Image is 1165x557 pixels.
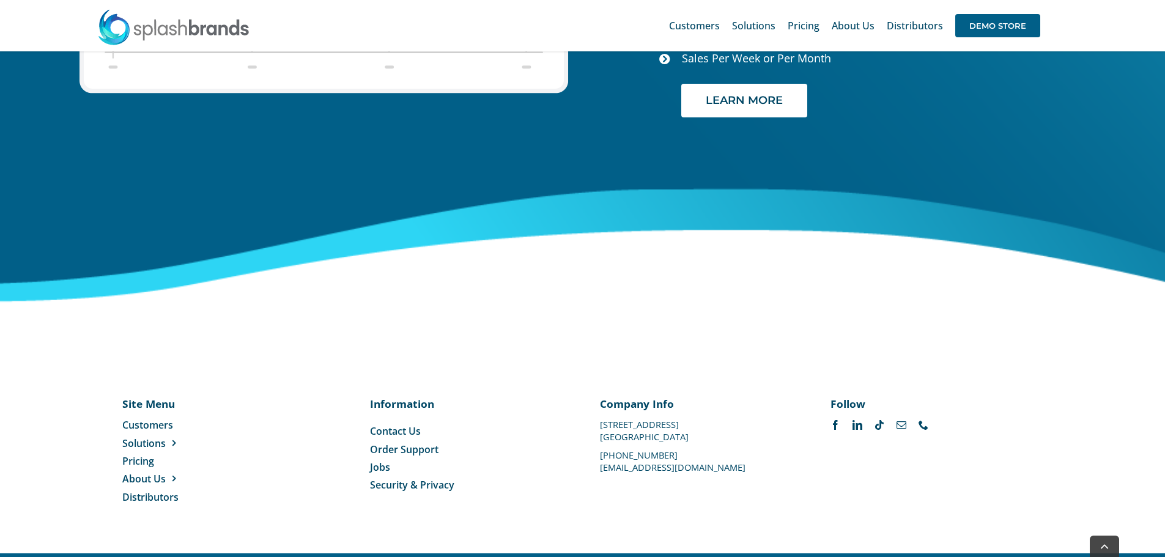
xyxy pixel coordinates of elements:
a: LEARN MORE [681,84,807,117]
span: Order Support [370,443,438,456]
p: Company Info [600,396,795,411]
a: About Us [122,472,246,485]
p: Information [370,396,565,411]
a: Pricing [788,6,819,45]
a: Security & Privacy [370,478,565,492]
span: Contact Us [370,424,421,438]
span: Solutions [122,437,166,450]
span: Sales Per Week or Per Month [682,51,831,65]
span: Pricing [788,21,819,31]
a: tiktok [875,420,884,430]
a: Distributors [887,6,943,45]
a: Pricing [122,454,246,468]
a: Customers [669,6,720,45]
a: Jobs [370,460,565,474]
a: Order Support [370,443,565,456]
span: Jobs [370,460,390,474]
span: Security & Privacy [370,478,454,492]
span: Customers [669,21,720,31]
span: About Us [832,21,875,31]
nav: Menu [370,424,565,492]
a: mail [897,420,906,430]
a: DEMO STORE [955,6,1040,45]
nav: Menu [122,418,246,504]
a: facebook [830,420,840,430]
a: Distributors [122,490,246,504]
a: Contact Us [370,424,565,438]
span: Pricing [122,454,154,468]
span: DEMO STORE [955,14,1040,37]
a: Customers [122,418,246,432]
a: Solutions [122,437,246,450]
p: Site Menu [122,396,246,411]
span: Customers [122,418,173,432]
nav: Main Menu Sticky [669,6,1040,45]
a: phone [919,420,928,430]
span: LEARN MORE [706,94,783,107]
span: Distributors [122,490,179,504]
a: linkedin [852,420,862,430]
span: Distributors [887,21,943,31]
p: Follow [830,396,1026,411]
span: About Us [122,472,166,485]
span: Solutions [732,21,775,31]
img: SplashBrands.com Logo [97,9,250,45]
